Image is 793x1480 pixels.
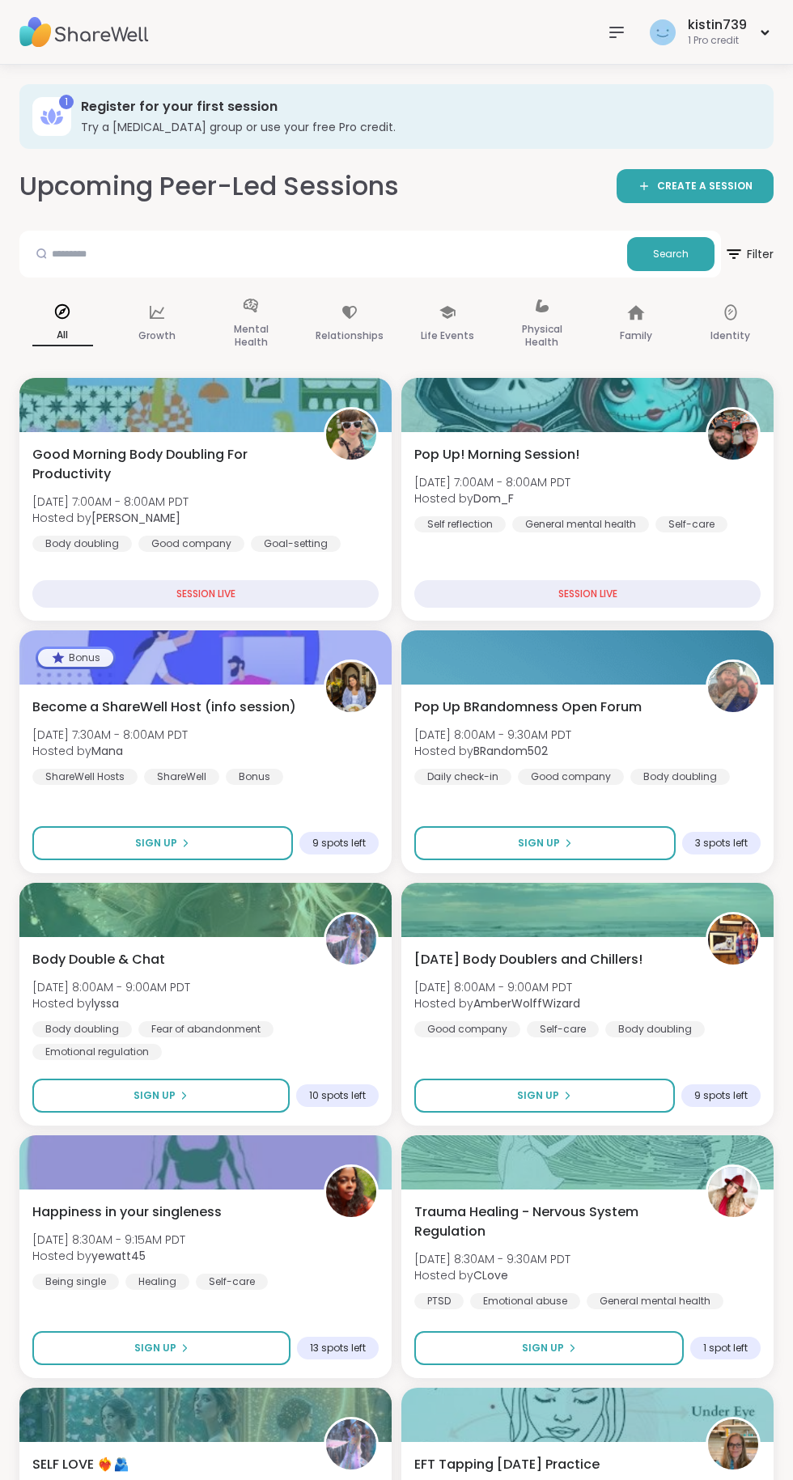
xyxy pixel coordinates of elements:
span: [DATE] 7:00AM - 8:00AM PDT [414,474,570,490]
h2: Upcoming Peer-Led Sessions [19,168,399,205]
span: Sign Up [134,1088,176,1103]
h3: Try a [MEDICAL_DATA] group or use your free Pro credit. [81,119,751,135]
img: yewatt45 [326,1167,376,1217]
p: Physical Health [511,320,572,352]
button: Search [627,237,715,271]
b: yewatt45 [91,1248,146,1264]
span: Hosted by [414,1267,570,1283]
b: Mana [91,743,123,759]
button: Sign Up [414,1331,684,1365]
div: Body doubling [32,536,132,552]
div: kistin739 [688,16,747,34]
b: Dom_F [473,490,514,507]
div: Body doubling [605,1021,705,1037]
div: Emotional regulation [32,1044,162,1060]
button: Sign Up [414,1079,675,1113]
p: Mental Health [221,320,282,352]
img: Dom_F [708,409,758,460]
span: [DATE] 8:00AM - 9:00AM PDT [32,979,190,995]
p: Relationships [316,326,384,346]
span: Hosted by [32,995,190,1011]
div: Body doubling [32,1021,132,1037]
div: Being single [32,1274,119,1290]
div: Healing [125,1274,189,1290]
b: BRandom502 [473,743,548,759]
span: SELF LOVE ❤️‍🔥🫂 [32,1455,129,1474]
span: Body Double & Chat [32,950,165,969]
div: Bonus [38,649,113,667]
span: Search [653,247,689,261]
img: Mana [326,662,376,712]
div: Good company [518,769,624,785]
span: Trauma Healing - Nervous System Regulation [414,1202,688,1241]
div: Good company [138,536,244,552]
div: Emotional abuse [470,1293,580,1309]
span: Become a ShareWell Host (info session) [32,698,296,717]
div: SESSION LIVE [32,580,379,608]
span: Happiness in your singleness [32,1202,222,1222]
span: [DATE] 7:30AM - 8:00AM PDT [32,727,188,743]
span: Hosted by [32,1248,185,1264]
span: Sign Up [522,1341,564,1355]
span: Hosted by [414,490,570,507]
b: CLove [473,1267,508,1283]
div: SESSION LIVE [414,580,761,608]
div: Body doubling [630,769,730,785]
p: Growth [138,326,176,346]
h3: Register for your first session [81,98,751,116]
button: Sign Up [414,826,676,860]
div: Bonus [226,769,283,785]
span: [DATE] 7:00AM - 8:00AM PDT [32,494,189,510]
b: AmberWolffWizard [473,995,580,1011]
div: General mental health [512,516,649,532]
span: 9 spots left [312,837,366,850]
div: ShareWell Hosts [32,769,138,785]
span: Hosted by [32,743,188,759]
span: CREATE A SESSION [657,180,753,193]
a: CREATE A SESSION [617,169,774,203]
span: Sign Up [135,836,177,850]
img: Jill_LadyOfTheMountain [708,1419,758,1469]
span: Filter [724,235,774,274]
img: BRandom502 [708,662,758,712]
b: [PERSON_NAME] [91,510,180,526]
img: lyssa [326,1419,376,1469]
img: ShareWell Nav Logo [19,4,149,61]
span: [DATE] 8:00AM - 9:30AM PDT [414,727,571,743]
p: Family [620,326,652,346]
img: CLove [708,1167,758,1217]
div: Self-care [527,1021,599,1037]
span: EFT Tapping [DATE] Practice [414,1455,600,1474]
span: Pop Up BRandomness Open Forum [414,698,642,717]
span: 9 spots left [694,1089,748,1102]
div: Self-care [196,1274,268,1290]
b: lyssa [91,995,119,1011]
button: Sign Up [32,826,293,860]
span: Hosted by [414,995,580,1011]
p: Life Events [421,326,474,346]
div: Goal-setting [251,536,341,552]
span: [DATE] Body Doublers and Chillers! [414,950,642,969]
div: PTSD [414,1293,464,1309]
button: Sign Up [32,1331,290,1365]
button: Sign Up [32,1079,290,1113]
div: Self-care [655,516,727,532]
span: [DATE] 8:30AM - 9:30AM PDT [414,1251,570,1267]
button: Filter [724,231,774,278]
div: Fear of abandonment [138,1021,274,1037]
span: 1 spot left [703,1342,748,1355]
span: Hosted by [414,743,571,759]
img: AmberWolffWizard [708,914,758,965]
span: 3 spots left [695,837,748,850]
div: 1 [59,95,74,109]
p: Identity [710,326,750,346]
div: General mental health [587,1293,723,1309]
span: [DATE] 8:00AM - 9:00AM PDT [414,979,580,995]
img: Adrienne_QueenOfTheDawn [326,409,376,460]
span: 10 spots left [309,1089,366,1102]
div: 1 Pro credit [688,34,747,48]
span: Hosted by [32,510,189,526]
img: lyssa [326,914,376,965]
div: Good company [414,1021,520,1037]
span: Sign Up [517,1088,559,1103]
